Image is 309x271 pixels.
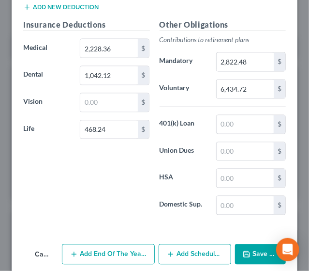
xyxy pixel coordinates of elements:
input: 0.00 [80,66,137,85]
button: Add new deduction [23,3,99,11]
div: Open Intercom Messenger [276,238,299,261]
label: Domestic Sup. [155,196,211,215]
p: Contributions to retirement plans [160,35,286,45]
div: $ [274,80,285,98]
input: 0.00 [80,39,137,58]
label: HSA [155,169,211,188]
label: Union Dues [155,142,211,161]
div: $ [274,53,285,71]
input: 0.00 [217,115,274,134]
button: Save & Close [235,244,286,265]
button: Cancel [27,245,58,265]
div: $ [138,39,149,58]
button: Add Schedule I Income [159,244,231,265]
input: 0.00 [217,80,274,98]
label: Dental [18,66,75,85]
input: 0.00 [217,169,274,188]
label: Vision [18,93,75,112]
div: $ [274,143,285,161]
label: Mandatory [155,52,211,72]
label: Medical [18,39,75,58]
button: Add End of the Year Pay Advice [62,244,155,265]
label: Voluntary [155,80,211,99]
label: 401(k) Loan [155,115,211,134]
div: $ [138,66,149,85]
h5: Other Obligations [160,19,286,31]
input: 0.00 [217,53,274,71]
div: $ [274,169,285,188]
div: $ [138,121,149,139]
div: $ [274,115,285,134]
input: 0.00 [217,143,274,161]
h5: Insurance Deductions [23,19,150,31]
div: $ [274,196,285,215]
label: Life [18,120,75,140]
div: $ [138,94,149,112]
input: 0.00 [217,196,274,215]
input: 0.00 [80,121,137,139]
input: 0.00 [80,94,137,112]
